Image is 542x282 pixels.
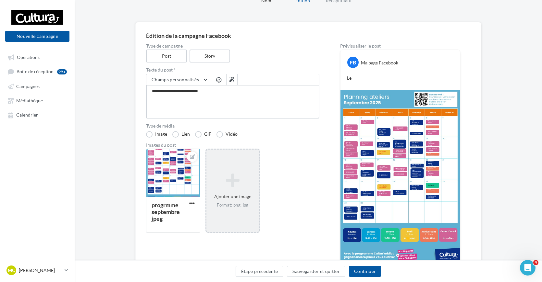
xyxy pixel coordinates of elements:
span: Champs personnalisés [152,77,199,82]
span: Boîte de réception [17,69,54,74]
label: Post [146,50,187,62]
div: progrmme septembre jpeg [152,201,180,222]
label: Story [190,50,230,62]
label: GIF [195,131,211,138]
span: 4 [533,260,538,265]
button: Champs personnalisés [146,74,211,85]
div: Prévisualiser le post [340,44,460,48]
div: Ma page Facebook [361,60,398,66]
div: FB [347,57,359,68]
label: Lien [172,131,190,138]
div: 99+ [57,69,67,74]
a: Opérations [4,51,71,63]
a: Calendrier [4,109,71,120]
label: Type de campagne [146,44,319,48]
label: Vidéo [216,131,238,138]
span: Campagnes [16,84,40,89]
iframe: Intercom live chat [520,260,536,276]
span: MC [8,267,15,274]
label: Type de média [146,124,319,128]
button: Nouvelle campagne [5,31,69,42]
p: [PERSON_NAME] [19,267,62,274]
label: Image [146,131,167,138]
span: Calendrier [16,112,38,118]
label: Texte du post * [146,68,319,72]
a: Boîte de réception99+ [4,65,71,77]
a: Campagnes [4,80,71,92]
button: Étape précédente [236,266,284,277]
p: Le [347,75,453,81]
div: Images du post [146,143,319,147]
button: Continuer [349,266,381,277]
a: MC [PERSON_NAME] [5,264,69,276]
div: Édition de la campagne Facebook [146,33,471,39]
span: Opérations [17,54,40,60]
button: Sauvegarder et quitter [287,266,345,277]
a: Médiathèque [4,95,71,106]
span: Médiathèque [16,98,43,103]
